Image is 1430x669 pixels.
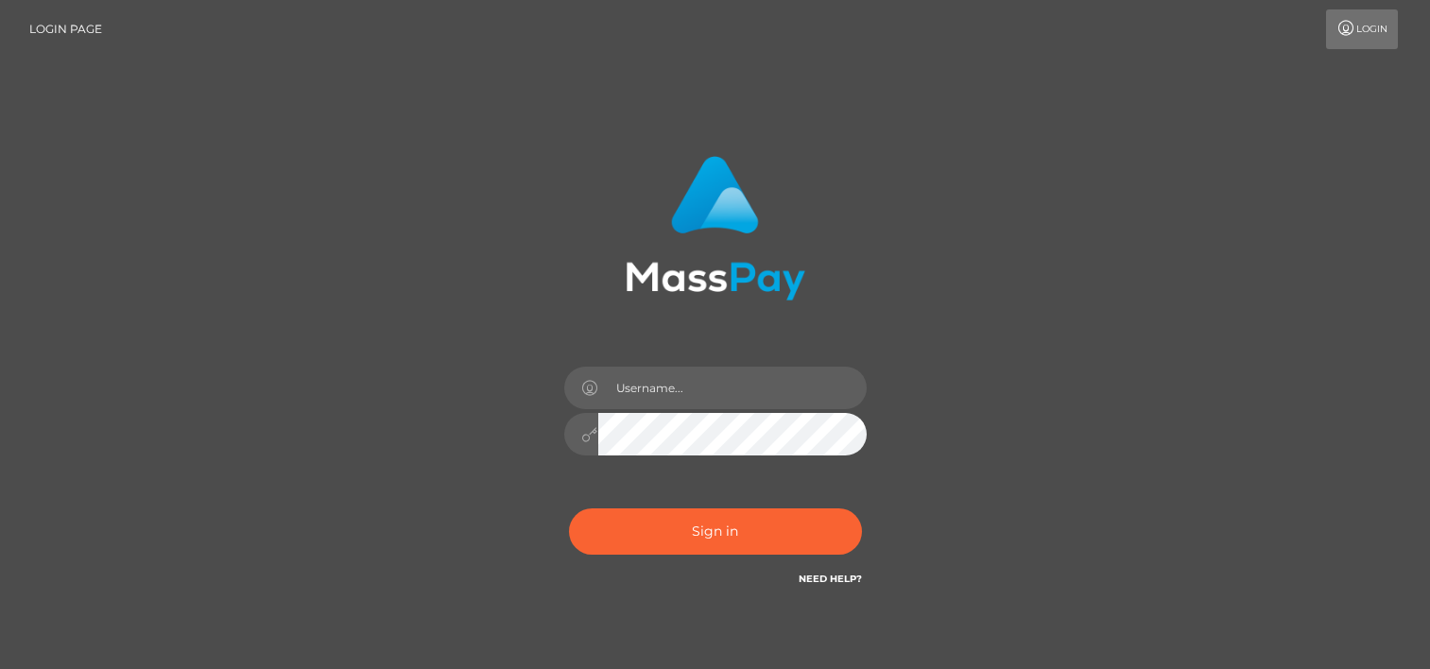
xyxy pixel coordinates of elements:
input: Username... [598,367,867,409]
a: Need Help? [799,573,862,585]
a: Login Page [29,9,102,49]
button: Sign in [569,508,862,555]
a: Login [1326,9,1398,49]
img: MassPay Login [626,156,805,300]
